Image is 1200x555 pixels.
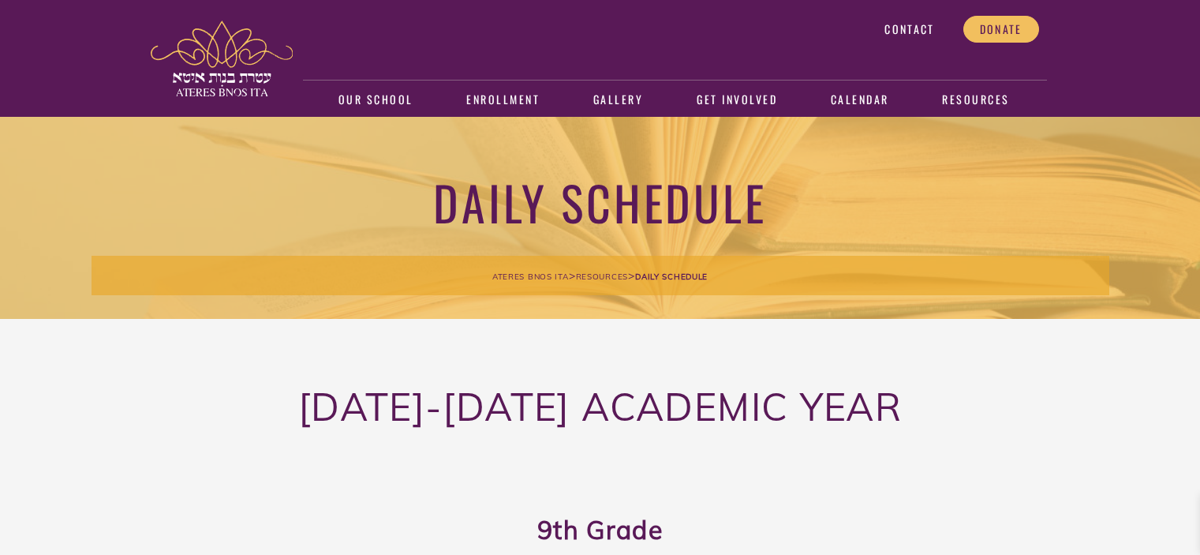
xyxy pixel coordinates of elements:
[492,272,569,282] span: Ateres Bnos Ita
[92,382,1109,463] h2: [DATE]-[DATE] Academic Year
[931,82,1021,118] a: Resources
[686,82,789,118] a: Get Involved
[884,22,934,36] span: Contact
[868,16,951,43] a: Contact
[819,82,900,118] a: Calendar
[151,21,293,96] img: ateres
[92,256,1109,295] div: > >
[537,514,664,546] strong: 9th Grade
[92,172,1109,231] h1: Daily Schedule
[980,22,1022,36] span: Donate
[635,272,708,282] span: Daily Schedule
[576,272,628,282] span: Resources
[492,268,569,283] a: Ateres Bnos Ita
[963,16,1039,43] a: Donate
[582,82,655,118] a: Gallery
[576,268,628,283] a: Resources
[455,82,551,118] a: Enrollment
[327,82,424,118] a: Our School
